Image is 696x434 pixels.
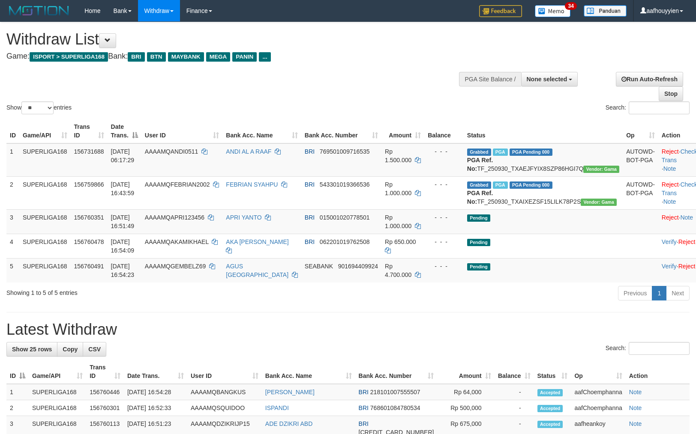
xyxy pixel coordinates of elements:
a: Next [666,286,690,300]
th: Bank Acc. Number: activate to sort column ascending [355,360,438,384]
span: Rp 650.000 [385,238,416,245]
th: ID: activate to sort column descending [6,360,29,384]
td: 156760301 [86,400,124,416]
a: Stop [659,86,683,101]
a: Reject [662,148,679,155]
span: BRI [359,404,369,411]
h4: Game: Bank: [6,52,456,61]
th: Bank Acc. Number: activate to sort column ascending [301,119,381,143]
span: Rp 1.500.000 [385,148,411,163]
span: MAYBANK [168,52,204,62]
th: Balance [424,119,464,143]
span: PANIN [232,52,257,62]
div: - - - [428,238,460,246]
span: AAAAMQAPRI123456 [145,214,204,221]
td: SUPERLIGA168 [19,258,71,282]
label: Search: [606,342,690,355]
td: AAAAMQBANGKUS [187,384,262,400]
td: - [495,400,534,416]
a: Reject [662,181,679,188]
span: 156760491 [74,263,104,270]
a: Run Auto-Refresh [616,72,683,86]
select: Showentries [21,101,54,114]
td: [DATE] 16:54:28 [124,384,187,400]
th: Amount: activate to sort column ascending [437,360,494,384]
span: 156731688 [74,148,104,155]
td: TF_250930_TXAIXEZSF15LILK78P2S [464,176,623,209]
th: Trans ID: activate to sort column ascending [86,360,124,384]
span: Rp 1.000.000 [385,214,411,229]
div: - - - [428,147,460,156]
h1: Withdraw List [6,31,456,48]
span: Pending [467,239,490,246]
span: AAAAMQFEBRIAN2002 [145,181,210,188]
a: Reject [678,238,696,245]
span: ISPORT > SUPERLIGA168 [30,52,108,62]
th: Status [464,119,623,143]
th: Amount: activate to sort column ascending [381,119,424,143]
span: Pending [467,263,490,271]
span: Rp 1.000.000 [385,181,411,196]
span: Grabbed [467,181,491,189]
th: Trans ID: activate to sort column ascending [71,119,108,143]
div: Showing 1 to 5 of 5 entries [6,285,284,297]
b: PGA Ref. No: [467,190,493,205]
td: 2 [6,400,29,416]
th: Op: activate to sort column ascending [623,119,658,143]
b: PGA Ref. No: [467,157,493,172]
td: - [495,384,534,400]
img: panduan.png [584,5,627,17]
a: AKA [PERSON_NAME] [226,238,288,245]
td: SUPERLIGA168 [19,234,71,258]
a: ANDI AL A RAAF [226,148,271,155]
th: User ID: activate to sort column ascending [187,360,262,384]
span: Marked by aafromsomean [493,149,508,156]
input: Search: [629,101,690,114]
span: Copy 218101007555507 to clipboard [370,389,420,395]
button: None selected [521,72,578,86]
td: AUTOWD-BOT-PGA [623,143,658,177]
a: FEBRIAN SYAHPU [226,181,278,188]
a: Verify [662,238,677,245]
input: Search: [629,342,690,355]
td: TF_250930_TXAEJFYIX8SZP86HGI7Q [464,143,623,177]
span: BRI [359,389,369,395]
td: AUTOWD-BOT-PGA [623,176,658,209]
span: BTN [147,52,166,62]
span: Marked by aafheankoy [493,181,508,189]
span: Copy 901694409924 to clipboard [338,263,378,270]
th: Op: activate to sort column ascending [571,360,625,384]
a: CSV [83,342,106,357]
a: Note [663,165,676,172]
span: Vendor URL: https://trx31.1velocity.biz [583,166,619,173]
span: Rp 4.700.000 [385,263,411,278]
img: Button%20Memo.svg [535,5,571,17]
td: aafChoemphanna [571,400,625,416]
img: Feedback.jpg [479,5,522,17]
td: 1 [6,384,29,400]
th: ID [6,119,19,143]
th: Game/API: activate to sort column ascending [29,360,86,384]
td: SUPERLIGA168 [19,209,71,234]
span: BRI [359,420,369,427]
th: User ID: activate to sort column ascending [141,119,223,143]
span: [DATE] 16:54:23 [111,263,135,278]
span: Grabbed [467,149,491,156]
label: Search: [606,101,690,114]
span: Copy 015001020778501 to clipboard [320,214,370,221]
span: Copy 769501009716535 to clipboard [320,148,370,155]
div: PGA Site Balance / [459,72,521,86]
td: [DATE] 16:52:33 [124,400,187,416]
span: ... [259,52,270,62]
td: Rp 64,000 [437,384,494,400]
span: [DATE] 16:51:49 [111,214,135,229]
td: SUPERLIGA168 [29,384,86,400]
span: Pending [467,214,490,222]
a: Previous [618,286,652,300]
th: Game/API: activate to sort column ascending [19,119,71,143]
span: Accepted [537,389,563,396]
span: Show 25 rows [12,346,52,353]
a: Copy [57,342,83,357]
td: 3 [6,209,19,234]
span: 34 [565,2,576,10]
